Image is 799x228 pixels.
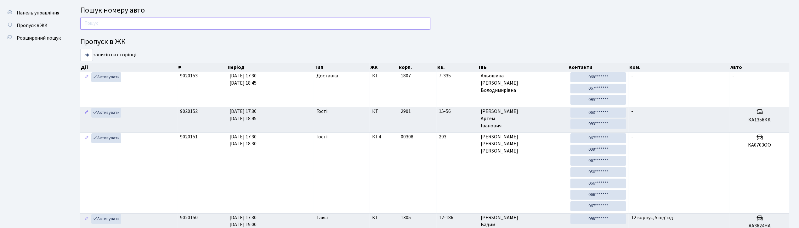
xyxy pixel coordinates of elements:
th: Авто [730,63,790,72]
a: Редагувати [83,108,90,118]
select: записів на сторінці [80,49,93,61]
span: 12-186 [439,214,476,221]
span: 15-56 [439,108,476,115]
span: [PERSON_NAME] Артем Іванович [481,108,565,130]
span: Гості [316,108,327,115]
a: Розширений пошук [3,32,66,44]
span: [PERSON_NAME] [PERSON_NAME] [PERSON_NAME] [481,133,565,155]
h5: KA1356KK [732,117,787,123]
span: - [631,108,633,115]
a: Активувати [91,214,121,224]
span: Пропуск в ЖК [17,22,48,29]
span: КТ [372,214,396,221]
a: Редагувати [83,72,90,82]
span: 9020152 [180,108,198,115]
th: Кв. [437,63,479,72]
span: 293 [439,133,476,141]
span: 9020151 [180,133,198,140]
th: ЖК [370,63,398,72]
span: КТ4 [372,133,396,141]
span: 9020150 [180,214,198,221]
a: Активувати [91,72,121,82]
a: Панель управління [3,7,66,19]
span: Альошина [PERSON_NAME] Володимирівна [481,72,565,94]
a: Редагувати [83,214,90,224]
a: Активувати [91,133,121,143]
h5: KA0703OO [732,142,787,148]
span: [DATE] 17:30 [DATE] 18:30 [229,133,257,147]
span: 1305 [401,214,411,221]
span: - [631,72,633,79]
span: 2901 [401,108,411,115]
span: - [631,133,633,140]
span: Розширений пошук [17,35,61,42]
span: 1807 [401,72,411,79]
span: - [732,72,734,79]
th: Дії [80,63,178,72]
span: 00308 [401,133,413,140]
span: 12 корпус, 5 під'їзд [631,214,673,221]
span: [DATE] 17:30 [DATE] 18:45 [229,72,257,86]
span: 9020153 [180,72,198,79]
label: записів на сторінці [80,49,136,61]
span: 7-335 [439,72,476,80]
th: Ком. [629,63,730,72]
th: Період [227,63,314,72]
th: корп. [398,63,437,72]
span: КТ [372,108,396,115]
th: Контакти [568,63,629,72]
th: Тип [314,63,370,72]
span: Гості [316,133,327,141]
span: Панель управління [17,9,59,16]
span: Доставка [316,72,338,80]
a: Редагувати [83,133,90,143]
input: Пошук [80,18,430,30]
th: ПІБ [478,63,568,72]
h4: Пропуск в ЖК [80,37,790,47]
span: Таксі [316,214,328,221]
span: [DATE] 17:30 [DATE] 18:45 [229,108,257,122]
span: Пошук номеру авто [80,5,145,16]
a: Пропуск в ЖК [3,19,66,32]
span: КТ [372,72,396,80]
a: Активувати [91,108,121,118]
th: # [178,63,227,72]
